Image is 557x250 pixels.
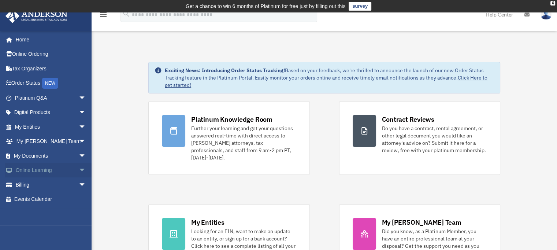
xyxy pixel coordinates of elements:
div: Do you have a contract, rental agreement, or other legal document you would like an attorney's ad... [382,125,487,154]
span: arrow_drop_down [79,91,93,106]
span: arrow_drop_down [79,120,93,135]
strong: Exciting News: Introducing Order Status Tracking! [165,67,285,74]
a: Events Calendar [5,192,97,207]
div: My Entities [191,218,224,227]
a: Online Learningarrow_drop_down [5,163,97,178]
a: Click Here to get started! [165,74,487,88]
div: Contract Reviews [382,115,434,124]
a: My [PERSON_NAME] Teamarrow_drop_down [5,134,97,149]
a: Contract Reviews Do you have a contract, rental agreement, or other legal document you would like... [339,101,500,175]
a: Platinum Knowledge Room Further your learning and get your questions answered real-time with dire... [148,101,309,175]
i: menu [99,10,108,19]
span: arrow_drop_down [79,105,93,120]
div: My [PERSON_NAME] Team [382,218,461,227]
div: Platinum Knowledge Room [191,115,272,124]
a: My Documentsarrow_drop_down [5,148,97,163]
a: survey [349,2,371,11]
a: menu [99,13,108,19]
span: arrow_drop_down [79,177,93,192]
a: Online Ordering [5,47,97,62]
a: Digital Productsarrow_drop_down [5,105,97,120]
div: Based on your feedback, we're thrilled to announce the launch of our new Order Status Tracking fe... [165,67,494,89]
a: Platinum Q&Aarrow_drop_down [5,91,97,105]
img: Anderson Advisors Platinum Portal [3,9,70,23]
div: Get a chance to win 6 months of Platinum for free just by filling out this [186,2,346,11]
div: close [550,1,555,5]
span: arrow_drop_down [79,134,93,149]
img: User Pic [541,9,552,20]
span: arrow_drop_down [79,148,93,163]
a: Tax Organizers [5,61,97,76]
i: search [122,10,130,18]
a: My Entitiesarrow_drop_down [5,120,97,134]
span: arrow_drop_down [79,163,93,178]
div: NEW [42,78,58,89]
a: Billingarrow_drop_down [5,177,97,192]
a: Order StatusNEW [5,76,97,91]
a: Home [5,32,93,47]
div: Further your learning and get your questions answered real-time with direct access to [PERSON_NAM... [191,125,296,161]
